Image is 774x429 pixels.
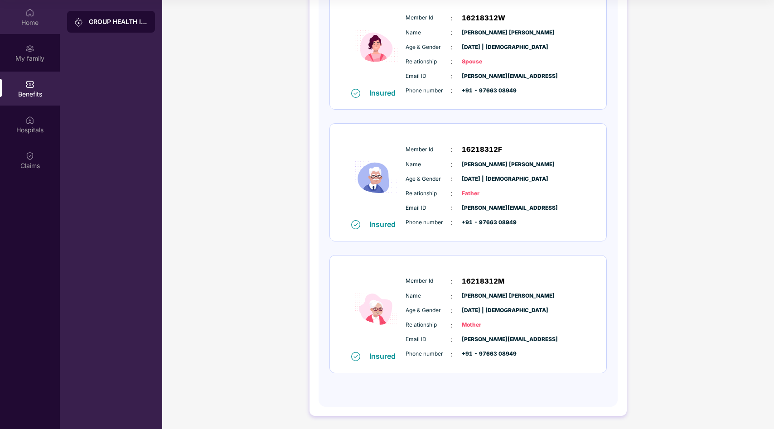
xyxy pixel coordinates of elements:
[462,276,504,287] span: 16218312M
[74,18,83,27] img: svg+xml;base64,PHN2ZyB3aWR0aD0iMjAiIGhlaWdodD0iMjAiIHZpZXdCb3g9IjAgMCAyMCAyMCIgZmlsbD0ibm9uZSIgeG...
[406,175,451,183] span: Age & Gender
[462,29,507,37] span: [PERSON_NAME] [PERSON_NAME]
[369,352,401,361] div: Insured
[451,217,453,227] span: :
[451,42,453,52] span: :
[451,13,453,23] span: :
[406,14,451,22] span: Member Id
[406,43,451,52] span: Age & Gender
[462,43,507,52] span: [DATE] | [DEMOGRAPHIC_DATA]
[406,350,451,358] span: Phone number
[25,151,34,160] img: svg+xml;base64,PHN2ZyBpZD0iQ2xhaW0iIHhtbG5zPSJodHRwOi8vd3d3LnczLm9yZy8yMDAwL3N2ZyIgd2lkdGg9IjIwIi...
[406,145,451,154] span: Member Id
[406,292,451,300] span: Name
[462,321,507,329] span: Mother
[25,8,34,17] img: svg+xml;base64,PHN2ZyBpZD0iSG9tZSIgeG1sbnM9Imh0dHA6Ly93d3cudzMub3JnLzIwMDAvc3ZnIiB3aWR0aD0iMjAiIG...
[462,160,507,169] span: [PERSON_NAME] [PERSON_NAME]
[406,204,451,212] span: Email ID
[89,17,148,26] div: GROUP HEALTH INSURANCE
[406,335,451,344] span: Email ID
[462,87,507,95] span: +91 - 97663 08949
[406,29,451,37] span: Name
[349,4,403,88] img: icon
[462,204,507,212] span: [PERSON_NAME][EMAIL_ADDRESS]
[462,292,507,300] span: [PERSON_NAME] [PERSON_NAME]
[406,218,451,227] span: Phone number
[406,321,451,329] span: Relationship
[462,58,507,66] span: Spouse
[462,335,507,344] span: [PERSON_NAME][EMAIL_ADDRESS]
[451,349,453,359] span: :
[462,306,507,315] span: [DATE] | [DEMOGRAPHIC_DATA]
[406,306,451,315] span: Age & Gender
[369,220,401,229] div: Insured
[451,28,453,38] span: :
[451,276,453,286] span: :
[451,306,453,316] span: :
[462,189,507,198] span: Father
[351,352,360,361] img: svg+xml;base64,PHN2ZyB4bWxucz0iaHR0cDovL3d3dy53My5vcmcvMjAwMC9zdmciIHdpZHRoPSIxNiIgaGVpZ2h0PSIxNi...
[451,86,453,96] span: :
[451,320,453,330] span: :
[349,267,403,351] img: icon
[25,80,34,89] img: svg+xml;base64,PHN2ZyBpZD0iQmVuZWZpdHMiIHhtbG5zPSJodHRwOi8vd3d3LnczLm9yZy8yMDAwL3N2ZyIgd2lkdGg9Ij...
[462,13,505,24] span: 16218312W
[462,72,507,81] span: [PERSON_NAME][EMAIL_ADDRESS]
[451,188,453,198] span: :
[25,116,34,125] img: svg+xml;base64,PHN2ZyBpZD0iSG9zcGl0YWxzIiB4bWxucz0iaHR0cDovL3d3dy53My5vcmcvMjAwMC9zdmciIHdpZHRoPS...
[351,89,360,98] img: svg+xml;base64,PHN2ZyB4bWxucz0iaHR0cDovL3d3dy53My5vcmcvMjAwMC9zdmciIHdpZHRoPSIxNiIgaGVpZ2h0PSIxNi...
[451,57,453,67] span: :
[406,189,451,198] span: Relationship
[462,218,507,227] span: +91 - 97663 08949
[451,203,453,213] span: :
[349,135,403,219] img: icon
[406,58,451,66] span: Relationship
[406,277,451,285] span: Member Id
[369,88,401,97] div: Insured
[451,291,453,301] span: :
[406,87,451,95] span: Phone number
[406,160,451,169] span: Name
[462,144,502,155] span: 16218312F
[451,335,453,345] span: :
[451,71,453,81] span: :
[462,175,507,183] span: [DATE] | [DEMOGRAPHIC_DATA]
[451,174,453,184] span: :
[451,145,453,154] span: :
[351,220,360,229] img: svg+xml;base64,PHN2ZyB4bWxucz0iaHR0cDovL3d3dy53My5vcmcvMjAwMC9zdmciIHdpZHRoPSIxNiIgaGVpZ2h0PSIxNi...
[406,72,451,81] span: Email ID
[462,350,507,358] span: +91 - 97663 08949
[25,44,34,53] img: svg+xml;base64,PHN2ZyB3aWR0aD0iMjAiIGhlaWdodD0iMjAiIHZpZXdCb3g9IjAgMCAyMCAyMCIgZmlsbD0ibm9uZSIgeG...
[451,159,453,169] span: :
